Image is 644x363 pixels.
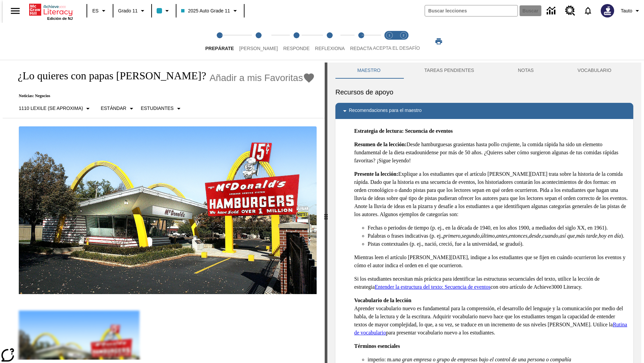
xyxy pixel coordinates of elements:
strong: Resumen de la lección: [354,142,407,147]
button: Seleccione Lexile, 1110 Lexile (Se aproxima) [16,103,95,115]
button: Grado: Grado 11, Elige un grado [115,5,149,17]
a: Entender la estructura del texto: Secuencia de eventos [375,284,490,290]
button: Lenguaje: ES, Selecciona un idioma [89,5,111,17]
em: más tarde [576,233,597,239]
em: desde [529,233,541,239]
em: entonces [509,233,528,239]
div: Recomendaciones para el maestro [335,103,633,119]
button: Tipo de apoyo, Estándar [98,103,138,115]
button: Maestro [335,63,402,79]
em: una gran empresa o grupo de empresas bajo el control de una persona o compañía [393,357,571,362]
p: Aprender vocabulario nuevo es fundamental para la comprensión, el desarrollo del lenguaje y la co... [354,296,628,337]
h1: ¿Lo quieres con papas [PERSON_NAME]? [11,70,206,82]
em: segundo [462,233,480,239]
a: Centro de recursos, Se abrirá en una pestaña nueva. [561,2,579,20]
p: Estudiantes [141,105,174,112]
button: Acepta el desafío lee step 1 of 2 [380,23,399,60]
button: NOTAS [496,63,556,79]
text: 1 [388,34,390,37]
span: ES [92,7,99,14]
a: Notificaciones [579,2,597,19]
li: Fechas o periodos de tiempo (p. ej., en la década de 1940, en los años 1900, a mediados del siglo... [368,224,628,232]
em: así que [559,233,575,239]
span: Responde [283,46,310,51]
em: primero [443,233,461,239]
button: Abrir el menú lateral [5,1,25,21]
p: Recomendaciones para el maestro [349,107,422,115]
button: Redacta step 5 of 5 [345,23,378,60]
span: Redacta [350,46,372,51]
input: Buscar campo [425,5,518,16]
p: 1110 Lexile (Se aproxima) [19,105,83,112]
span: Reflexiona [315,46,345,51]
span: 2025 Auto Grade 11 [181,7,230,14]
div: Pulsa la tecla de intro o la barra espaciadora y luego presiona las flechas de derecha e izquierd... [325,63,327,363]
button: TAREAS PENDIENTES [402,63,496,79]
strong: Términos esenciales [354,343,400,349]
button: VOCABULARIO [555,63,633,79]
text: 2 [402,34,404,37]
div: activity [327,63,641,363]
button: Añadir a mis Favoritas - ¿Lo quieres con papas fritas? [210,72,315,84]
div: Portada [29,2,73,21]
h6: Recursos de apoyo [335,87,633,97]
span: Grado 11 [118,7,138,14]
em: antes [496,233,507,239]
p: Explique a los estudiantes que el artículo [PERSON_NAME][DATE] trata sobre la historia de la comi... [354,170,628,218]
span: Prepárate [205,46,234,51]
img: Uno de los primeros locales de McDonald's, con el icónico letrero rojo y los arcos amarillos. [19,126,317,294]
em: hoy en día [599,233,621,239]
span: [PERSON_NAME] [239,46,278,51]
span: ACEPTA EL DESAFÍO [373,45,420,51]
button: Prepárate step 1 of 5 [200,23,239,60]
p: Desde hamburguesas grasientas hasta pollo crujiente, la comida rápida ha sido un elemento fundame... [354,140,628,165]
button: Responde step 3 of 5 [278,23,315,60]
button: Perfil/Configuración [618,5,644,17]
li: Palabras o frases indicativas (p. ej., , , , , , , , , , ). [368,232,628,240]
button: Seleccionar estudiante [138,103,185,115]
p: Mientras leen el artículo [PERSON_NAME][DATE], indique a los estudiantes que se fijen en cuándo o... [354,253,628,270]
span: Añadir a mis Favoritas [210,73,303,83]
button: El color de la clase es azul claro. Cambiar el color de la clase. [154,5,174,17]
li: Pistas contextuales (p. ej., nació, creció, fue a la universidad, se graduó). [368,240,628,248]
em: cuando [542,233,558,239]
strong: Presente la lección: [354,171,398,177]
p: Noticias: Negocios [11,93,315,98]
button: Clase: 2025 Auto Grade 11, Selecciona una clase [178,5,241,17]
p: Si los estudiantes necesitan más práctica para identificar las estructuras secuenciales del texto... [354,275,628,291]
button: Acepta el desafío contesta step 2 of 2 [394,23,413,60]
button: Imprimir [428,35,449,47]
button: Reflexiona step 4 of 5 [310,23,350,60]
span: Tauto [621,7,632,14]
div: Instructional Panel Tabs [335,63,633,79]
button: Escoja un nuevo avatar [597,2,618,19]
div: reading [3,63,325,360]
strong: Estrategia de lectura: Secuencia de eventos [354,128,453,134]
p: Estándar [101,105,126,112]
button: Lee step 2 of 5 [234,23,283,60]
a: Centro de información [543,2,561,20]
strong: Vocabulario de la lección [354,297,412,303]
em: último [481,233,495,239]
span: Edición de NJ [47,16,73,21]
img: Avatar [601,4,614,17]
